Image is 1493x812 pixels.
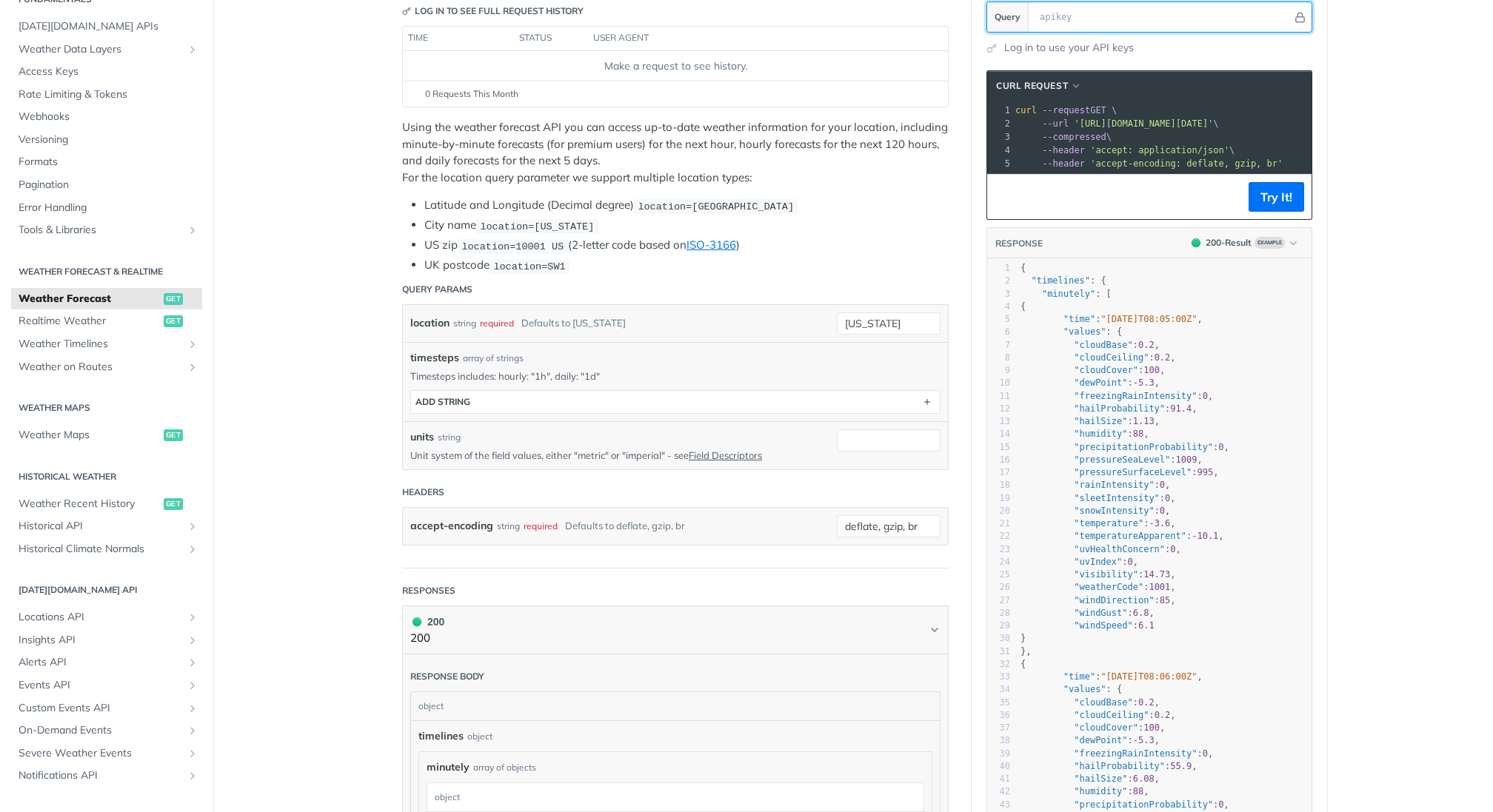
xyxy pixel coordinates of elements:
[11,356,202,378] a: Weather on RoutesShow subpages for Weather on Routes
[164,429,183,441] span: get
[638,201,794,212] span: location=[GEOGRAPHIC_DATA]
[19,610,183,625] span: Locations API
[480,312,514,334] div: required
[987,117,1012,130] div: 2
[524,515,558,537] div: required
[1074,429,1127,439] span: "humidity"
[1021,659,1026,669] span: {
[1021,518,1176,529] span: : ,
[19,655,183,670] span: Alerts API
[1074,595,1154,605] span: "windDirection"
[11,61,202,83] a: Access Keys
[1015,105,1037,115] span: curl
[425,87,518,101] span: 0 Requests This Month
[11,333,202,355] a: Weather TimelinesShow subpages for Weather Timelines
[1143,365,1160,375] span: 100
[438,431,461,444] div: string
[1255,237,1285,249] span: Example
[1042,132,1106,142] span: --compressed
[1021,544,1181,554] span: : ,
[1032,2,1292,32] input: apikey
[11,197,202,219] a: Error Handling
[1155,518,1171,529] span: 3.6
[411,692,936,720] div: object
[187,611,198,623] button: Show subpages for Locations API
[19,110,198,124] span: Webhooks
[19,768,183,783] span: Notifications API
[1021,595,1176,605] span: : ,
[1004,40,1134,56] a: Log in to use your API keys
[1138,735,1155,745] span: 5.3
[689,449,762,461] a: Field Descriptors
[1074,722,1138,733] span: "cloudCover"
[1021,352,1176,363] span: : ,
[987,326,1010,338] div: 6
[1138,378,1155,388] span: 5.3
[1149,518,1154,529] span: -
[413,617,421,626] span: 200
[995,10,1021,24] span: Query
[987,556,1010,568] div: 24
[995,186,1015,208] button: Copy to clipboard
[1021,620,1155,631] span: :
[187,702,198,714] button: Show subpages for Custom Events API
[11,401,202,415] h2: Weather Maps
[987,594,1010,607] div: 27
[11,288,202,310] a: Weather Forecastget
[987,262,1010,275] div: 1
[11,151,202,173] a: Formats
[1197,467,1213,477] span: 995
[1074,416,1127,426] span: "hailSize"
[987,517,1010,530] div: 21
[453,312,476,334] div: string
[1021,378,1160,388] span: : ,
[402,486,444,499] div: Headers
[11,651,202,674] a: Alerts APIShow subpages for Alerts API
[1128,557,1133,567] span: 0
[1021,442,1229,452] span: : ,
[11,493,202,515] a: Weather Recent Historyget
[11,219,202,241] a: Tools & LibrariesShow subpages for Tools & Libraries
[987,530,1010,543] div: 22
[1192,531,1197,541] span: -
[1143,722,1160,733] span: 100
[187,770,198,782] button: Show subpages for Notifications API
[463,352,524,365] div: array of strings
[1021,569,1176,580] span: : ,
[19,360,183,375] span: Weather on Routes
[11,38,202,61] a: Weather Data LayersShow subpages for Weather Data Layers
[1074,467,1192,477] span: "pressureSurfaceLevel"
[987,722,1010,734] div: 37
[164,315,183,327] span: get
[1015,145,1235,155] span: \
[403,27,514,50] th: time
[1031,275,1089,286] span: "timelines"
[1021,326,1122,337] span: : {
[1074,378,1127,388] span: "dewPoint"
[1042,158,1085,169] span: --header
[402,4,584,18] div: Log in to see full request history
[1090,145,1229,155] span: 'accept: application/json'
[514,27,588,50] th: status
[1015,105,1117,115] span: GET \
[187,361,198,373] button: Show subpages for Weather on Routes
[19,178,198,192] span: Pagination
[1074,493,1160,503] span: "sleetIntensity"
[187,224,198,236] button: Show subpages for Tools & Libraries
[1206,236,1252,249] div: 200 - Result
[1074,442,1213,452] span: "precipitationProbability"
[1074,608,1127,618] span: "windGust"
[19,64,198,79] span: Access Keys
[1074,506,1154,516] span: "snowIntensity"
[1197,531,1218,541] span: 10.1
[1021,671,1203,682] span: : ,
[1021,722,1165,733] span: : ,
[1203,391,1208,401] span: 0
[11,719,202,742] a: On-Demand EventsShow subpages for On-Demand Events
[987,377,1010,389] div: 10
[19,428,160,443] span: Weather Maps
[987,441,1010,454] div: 15
[1074,697,1132,708] span: "cloudBase"
[187,44,198,56] button: Show subpages for Weather Data Layers
[187,657,198,668] button: Show subpages for Alerts API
